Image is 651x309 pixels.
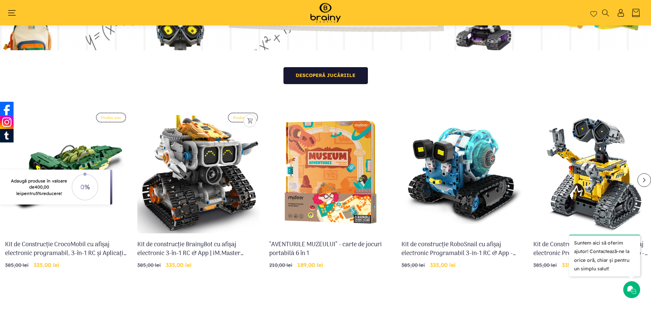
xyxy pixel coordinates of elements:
[80,183,90,191] text: 0%
[11,9,19,17] summary: Meniu
[627,285,637,295] img: Chat icon
[36,191,42,196] span: 5%
[569,235,640,276] p: Suntem aici să oferim ajutor! Contactează-ne la orice oră, chiar și pentru un simplu salut!
[590,9,597,16] a: Wishlist page link
[269,240,392,257] a: “AVENTURILE MUZEULUI” - carte de jocuri portabilă 6 în 1
[5,240,128,257] a: Kit de Construcție CrocoMobil cu afișaj electronic programabil, 3-în-1 RC și Aplicație | iM-Maste...
[243,114,256,127] button: Adăugați în [GEOGRAPHIC_DATA]
[601,9,610,17] summary: Căutați
[247,118,253,123] span: Adăugați în [GEOGRAPHIC_DATA]
[137,240,260,257] a: Kit de construcție BrainyBot cu afișaj electronic 3-în-1 RC & App | iM.Master (8056)
[401,240,524,257] a: Kit de construcție RoboSnail cu afișaj electronic Programabil 3-in-1 RC & App - iM.Master (8059)
[9,178,69,196] p: Adaugă produse în valoare de pentru reducere!
[637,173,651,187] button: Glisare la dreapta
[283,67,368,84] a: Descoperă jucăriile
[16,184,49,196] span: 400,00 lei
[303,2,348,24] img: Brainy Crafts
